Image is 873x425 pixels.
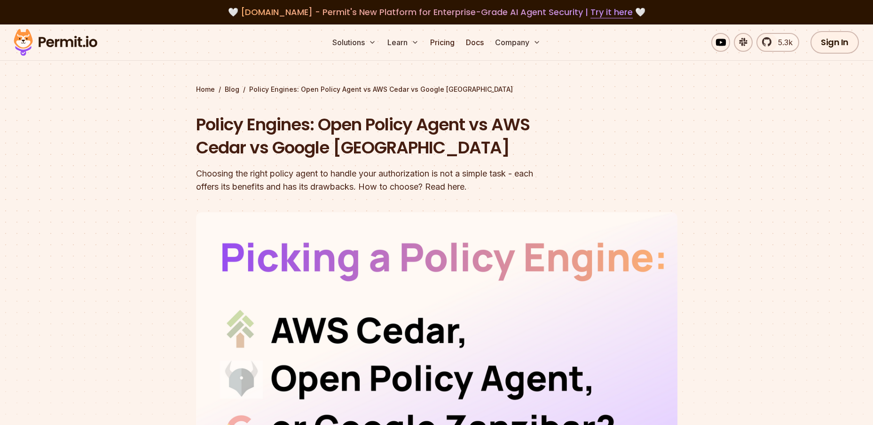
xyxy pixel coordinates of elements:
a: Try it here [590,6,633,18]
img: Permit logo [9,26,102,58]
a: Pricing [426,33,458,52]
span: [DOMAIN_NAME] - Permit's New Platform for Enterprise-Grade AI Agent Security | [241,6,633,18]
a: Blog [225,85,239,94]
button: Company [491,33,544,52]
span: 5.3k [772,37,793,48]
div: / / [196,85,677,94]
button: Solutions [329,33,380,52]
button: Learn [384,33,423,52]
a: Sign In [810,31,859,54]
a: 5.3k [756,33,799,52]
a: Docs [462,33,488,52]
a: Home [196,85,215,94]
h1: Policy Engines: Open Policy Agent vs AWS Cedar vs Google [GEOGRAPHIC_DATA] [196,113,557,160]
div: Choosing the right policy agent to handle your authorization is not a simple task - each offers i... [196,167,557,193]
div: 🤍 🤍 [23,6,850,19]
